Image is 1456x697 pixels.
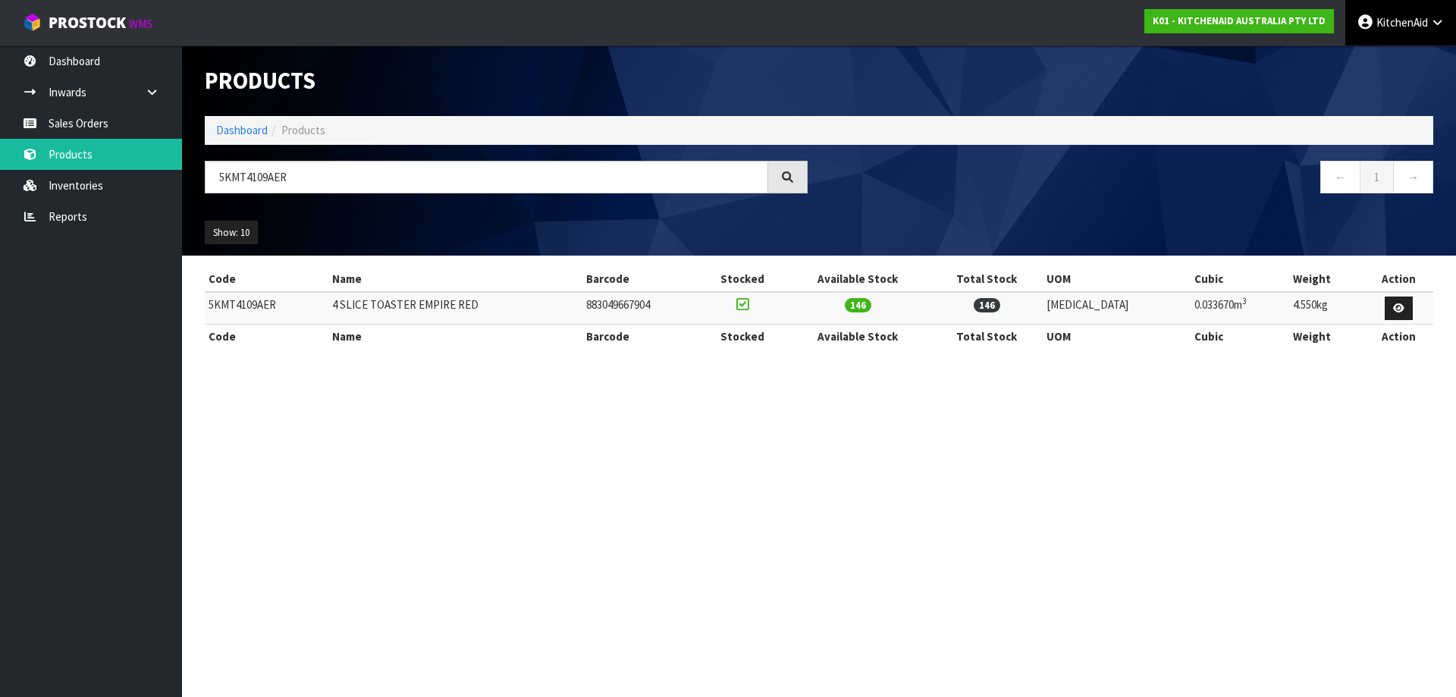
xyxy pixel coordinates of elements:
td: 5KMT4109AER [205,292,328,325]
th: Code [205,267,328,291]
th: Available Stock [785,325,930,349]
th: Total Stock [930,325,1043,349]
td: [MEDICAL_DATA] [1043,292,1191,325]
nav: Page navigation [830,161,1433,198]
td: 4.550kg [1289,292,1364,325]
span: ProStock [49,13,126,33]
th: Barcode [582,267,700,291]
a: → [1393,161,1433,193]
small: WMS [129,17,152,31]
td: 4 SLICE TOASTER EMPIRE RED [328,292,582,325]
th: UOM [1043,325,1191,349]
h1: Products [205,68,808,93]
th: Code [205,325,328,349]
th: Stocked [700,325,785,349]
th: Weight [1289,325,1364,349]
sup: 3 [1242,296,1247,306]
th: Name [328,267,582,291]
input: Search products [205,161,768,193]
th: Action [1364,325,1433,349]
th: Total Stock [930,267,1043,291]
button: Show: 10 [205,221,258,245]
th: Available Stock [785,267,930,291]
th: Cubic [1191,325,1289,349]
a: ← [1320,161,1360,193]
th: Name [328,325,582,349]
th: Action [1364,267,1433,291]
span: 146 [974,298,1000,312]
th: Barcode [582,325,700,349]
img: cube-alt.png [23,13,42,32]
span: Products [281,123,325,137]
span: KitchenAid [1376,15,1428,30]
th: Stocked [700,267,785,291]
th: UOM [1043,267,1191,291]
td: 0.033670m [1191,292,1289,325]
a: 1 [1360,161,1394,193]
th: Weight [1289,267,1364,291]
span: 146 [845,298,871,312]
th: Cubic [1191,267,1289,291]
strong: K01 - KITCHENAID AUSTRALIA PTY LTD [1153,14,1326,27]
a: Dashboard [216,123,268,137]
td: 883049667904 [582,292,700,325]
